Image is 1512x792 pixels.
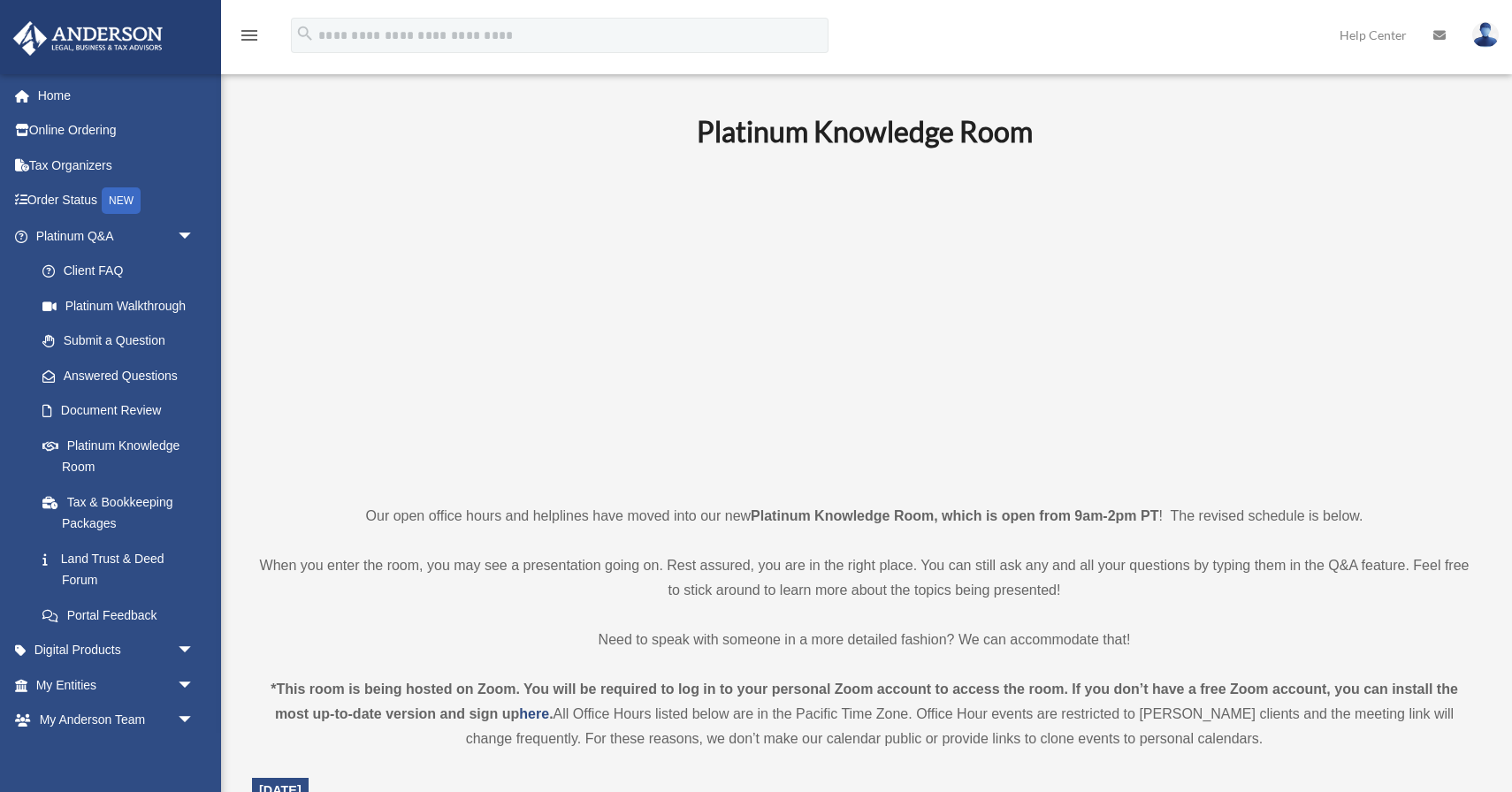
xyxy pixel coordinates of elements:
[239,31,260,46] a: menu
[697,114,1033,148] b: Platinum Knowledge Room
[25,428,212,484] a: Platinum Knowledge Room
[25,541,221,598] a: Land Trust & Deed Forum
[25,358,221,393] a: Answered Questions
[25,484,221,541] a: Tax & Bookkeeping Packages
[102,187,141,214] div: NEW
[239,25,260,46] i: menu
[252,628,1477,652] p: Need to speak with someone in a more detailed fashion? We can accommodate that!
[12,113,221,148] a: Online Ordering
[12,78,221,113] a: Home
[177,667,212,704] span: arrow_drop_down
[12,633,221,668] a: Digital Productsarrow_drop_down
[549,706,553,721] strong: .
[25,254,221,289] a: Client FAQ
[25,324,221,359] a: Submit a Question
[8,21,168,56] img: Anderson Advisors Platinum Portal
[12,148,221,183] a: Tax Organizers
[12,667,221,703] a: My Entitiesarrow_drop_down
[519,706,549,721] a: here
[751,508,1158,523] strong: Platinum Knowledge Room, which is open from 9am-2pm PT
[12,183,221,219] a: Order StatusNEW
[1472,22,1499,48] img: User Pic
[12,703,221,738] a: My Anderson Teamarrow_drop_down
[271,682,1458,721] strong: *This room is being hosted on Zoom. You will be required to log in to your personal Zoom account ...
[12,218,221,254] a: Platinum Q&Aarrow_drop_down
[177,703,212,739] span: arrow_drop_down
[25,288,221,324] a: Platinum Walkthrough
[295,24,315,43] i: search
[252,553,1477,603] p: When you enter the room, you may see a presentation going on. Rest assured, you are in the right ...
[252,677,1477,751] div: All Office Hours listed below are in the Pacific Time Zone. Office Hour events are restricted to ...
[25,393,221,429] a: Document Review
[25,598,221,633] a: Portal Feedback
[177,633,212,669] span: arrow_drop_down
[599,172,1130,471] iframe: 231110_Toby_KnowledgeRoom
[252,504,1477,529] p: Our open office hours and helplines have moved into our new ! The revised schedule is below.
[177,218,212,255] span: arrow_drop_down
